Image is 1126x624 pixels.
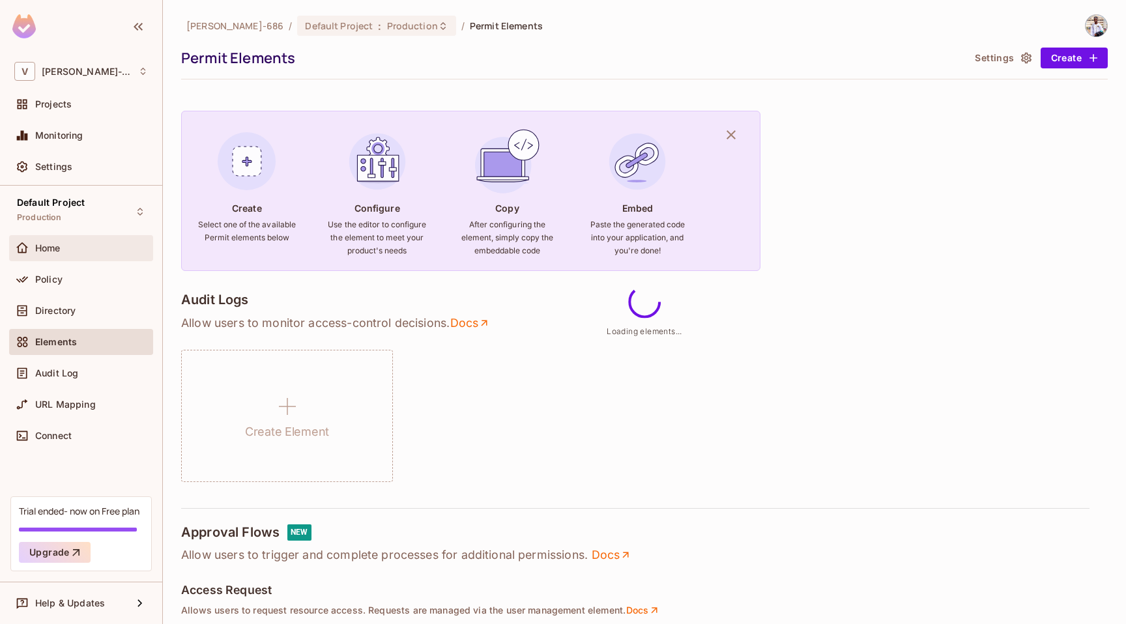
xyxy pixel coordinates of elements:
[35,337,77,347] span: Elements
[470,20,543,32] span: Permit Elements
[328,218,427,257] h6: Use the editor to configure the element to meet your product's needs
[305,20,373,32] span: Default Project
[212,126,282,197] img: Create Element
[35,130,83,141] span: Monitoring
[622,202,654,214] h4: Embed
[35,431,72,441] span: Connect
[181,292,249,307] h4: Audit Logs
[35,368,78,378] span: Audit Log
[607,326,682,336] span: Loading elements...
[35,399,96,410] span: URL Mapping
[35,243,61,253] span: Home
[17,197,85,208] span: Default Project
[342,126,412,197] img: Configure Element
[591,547,632,563] a: Docs
[377,21,382,31] span: :
[35,99,72,109] span: Projects
[626,604,661,616] a: Docs
[970,48,1035,68] button: Settings
[1086,15,1107,36] img: VINCENT TETTEH
[35,274,63,285] span: Policy
[461,20,465,32] li: /
[588,218,687,257] h6: Paste the generated code into your application, and you're done!
[181,524,280,541] h4: Approval Flows
[181,604,1108,616] p: Allows users to request resource access. Requests are managed via the user management element .
[232,202,262,214] h4: Create
[602,126,672,197] img: Embed Element
[450,315,491,331] a: Docs
[181,48,963,68] div: Permit Elements
[35,162,72,172] span: Settings
[186,20,283,32] span: the active workspace
[197,218,296,244] h6: Select one of the available Permit elements below
[245,422,329,442] h1: Create Element
[354,202,400,214] h4: Configure
[35,598,105,608] span: Help & Updates
[181,584,272,597] h5: Access Request
[19,505,139,517] div: Trial ended- now on Free plan
[181,547,1108,563] p: Allow users to trigger and complete processes for additional permissions.
[387,20,438,32] span: Production
[495,202,519,214] h4: Copy
[181,315,1108,331] p: Allow users to monitor access-control decisions .
[289,20,292,32] li: /
[1041,48,1108,68] button: Create
[472,126,542,197] img: Copy Element
[42,66,132,77] span: Workspace: VINCENT-686
[17,212,62,223] span: Production
[19,542,91,563] button: Upgrade
[12,14,36,38] img: SReyMgAAAABJRU5ErkJggg==
[14,62,35,81] span: V
[35,305,76,316] span: Directory
[287,524,311,541] div: NEW
[457,218,556,257] h6: After configuring the element, simply copy the embeddable code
